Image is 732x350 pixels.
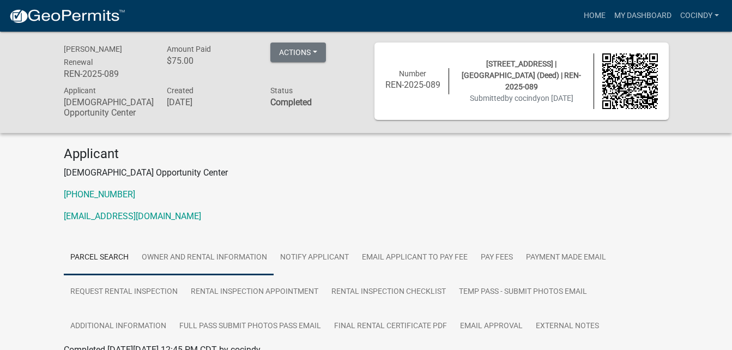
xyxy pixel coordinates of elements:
[274,240,355,275] a: Notify Applicant
[529,309,606,344] a: External Notes
[64,275,184,310] a: Request Rental Inspection
[610,5,676,26] a: My Dashboard
[64,211,201,221] a: [EMAIL_ADDRESS][DOMAIN_NAME]
[579,5,610,26] a: Home
[173,309,328,344] a: Full Pass Submit Photos Pass Email
[270,86,293,95] span: Status
[270,43,326,62] button: Actions
[385,80,441,90] h6: REN-2025-089
[64,45,122,67] span: [PERSON_NAME] Renewal
[519,240,613,275] a: Payment Made Email
[328,309,453,344] a: Final Rental Certificate PDF
[184,275,325,310] a: Rental Inspection Appointment
[64,309,173,344] a: Additional Information
[64,69,151,79] h6: REN-2025-089
[453,309,529,344] a: Email Approval
[355,240,474,275] a: Email Applicant to Pay Fee
[602,53,658,109] img: QR code
[474,240,519,275] a: Pay Fees
[470,94,573,102] span: Submitted on [DATE]
[167,45,211,53] span: Amount Paid
[167,97,254,107] h6: [DATE]
[64,86,96,95] span: Applicant
[64,97,151,118] h6: [DEMOGRAPHIC_DATA] Opportunity Center
[676,5,723,26] a: cocindy
[167,86,193,95] span: Created
[64,146,669,162] h4: Applicant
[325,275,452,310] a: Rental Inspection Checklist
[462,59,581,91] span: [STREET_ADDRESS] | [GEOGRAPHIC_DATA] (Deed) | REN-2025-089
[135,240,274,275] a: Owner and Rental Information
[64,189,135,200] a: [PHONE_NUMBER]
[64,166,669,179] p: [DEMOGRAPHIC_DATA] Opportunity Center
[270,97,312,107] strong: Completed
[167,56,254,66] h6: $75.00
[452,275,594,310] a: Temp Pass - Submit photos Email
[64,240,135,275] a: Parcel search
[505,94,541,102] span: by cocindy
[399,69,426,78] span: Number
